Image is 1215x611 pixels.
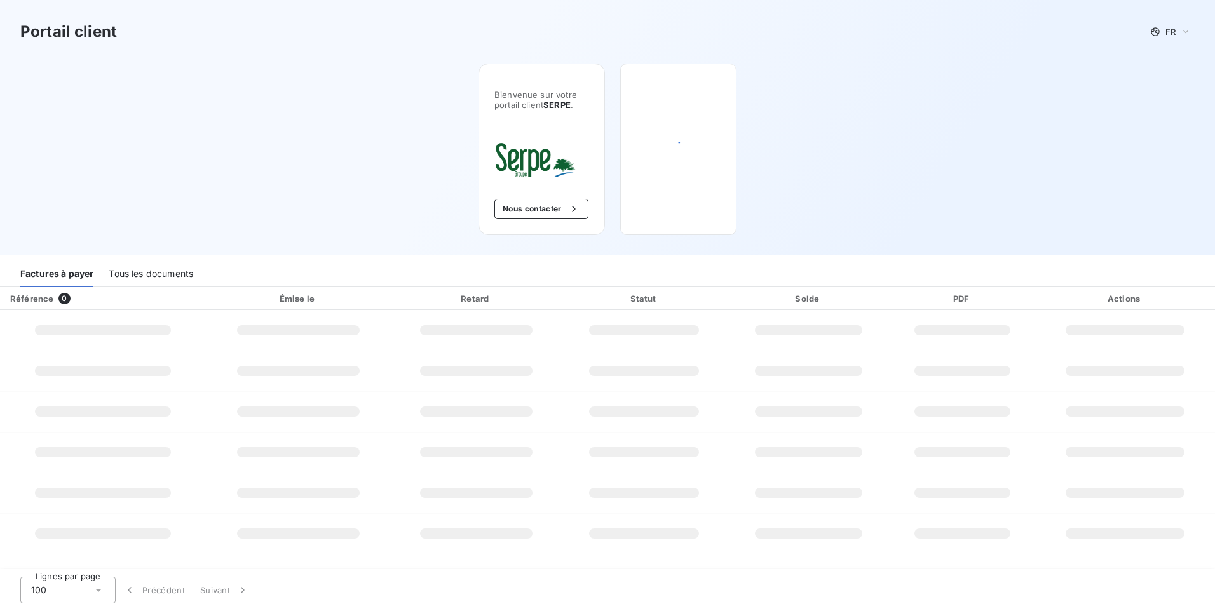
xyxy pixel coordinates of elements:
[193,577,257,603] button: Suivant
[109,260,193,287] div: Tous les documents
[20,260,93,287] div: Factures à payer
[494,199,588,219] button: Nous contacter
[730,292,887,305] div: Solde
[208,292,389,305] div: Émise le
[58,293,70,304] span: 0
[10,293,53,304] div: Référence
[564,292,725,305] div: Statut
[494,90,589,110] span: Bienvenue sur votre portail client .
[31,584,46,596] span: 100
[1165,27,1176,37] span: FR
[20,20,117,43] h3: Portail client
[393,292,559,305] div: Retard
[1038,292,1212,305] div: Actions
[892,292,1033,305] div: PDF
[116,577,193,603] button: Précédent
[494,140,576,178] img: Company logo
[543,100,571,110] span: SERPE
